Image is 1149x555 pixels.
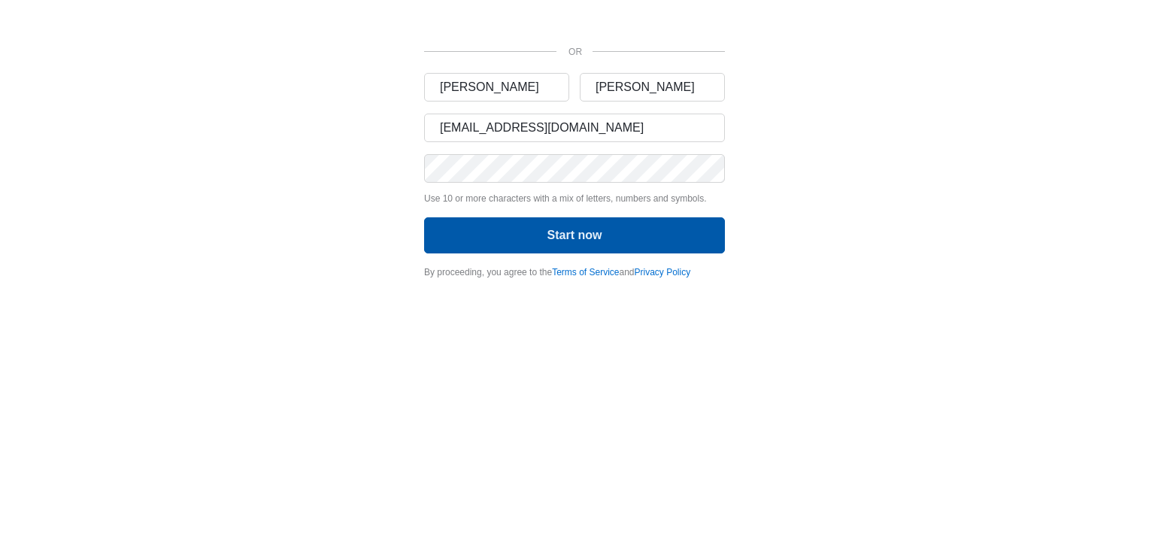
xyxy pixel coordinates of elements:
a: Terms of Service [552,267,619,277]
p: OR [568,45,574,59]
a: Privacy Policy [635,267,691,277]
input: Email [424,114,725,142]
button: Start now [424,217,725,253]
p: Use 10 or more characters with a mix of letters, numbers and symbols. [424,192,725,205]
input: Last name [580,73,725,102]
input: First name [424,73,569,102]
div: By proceeding, you agree to the and [424,265,725,279]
